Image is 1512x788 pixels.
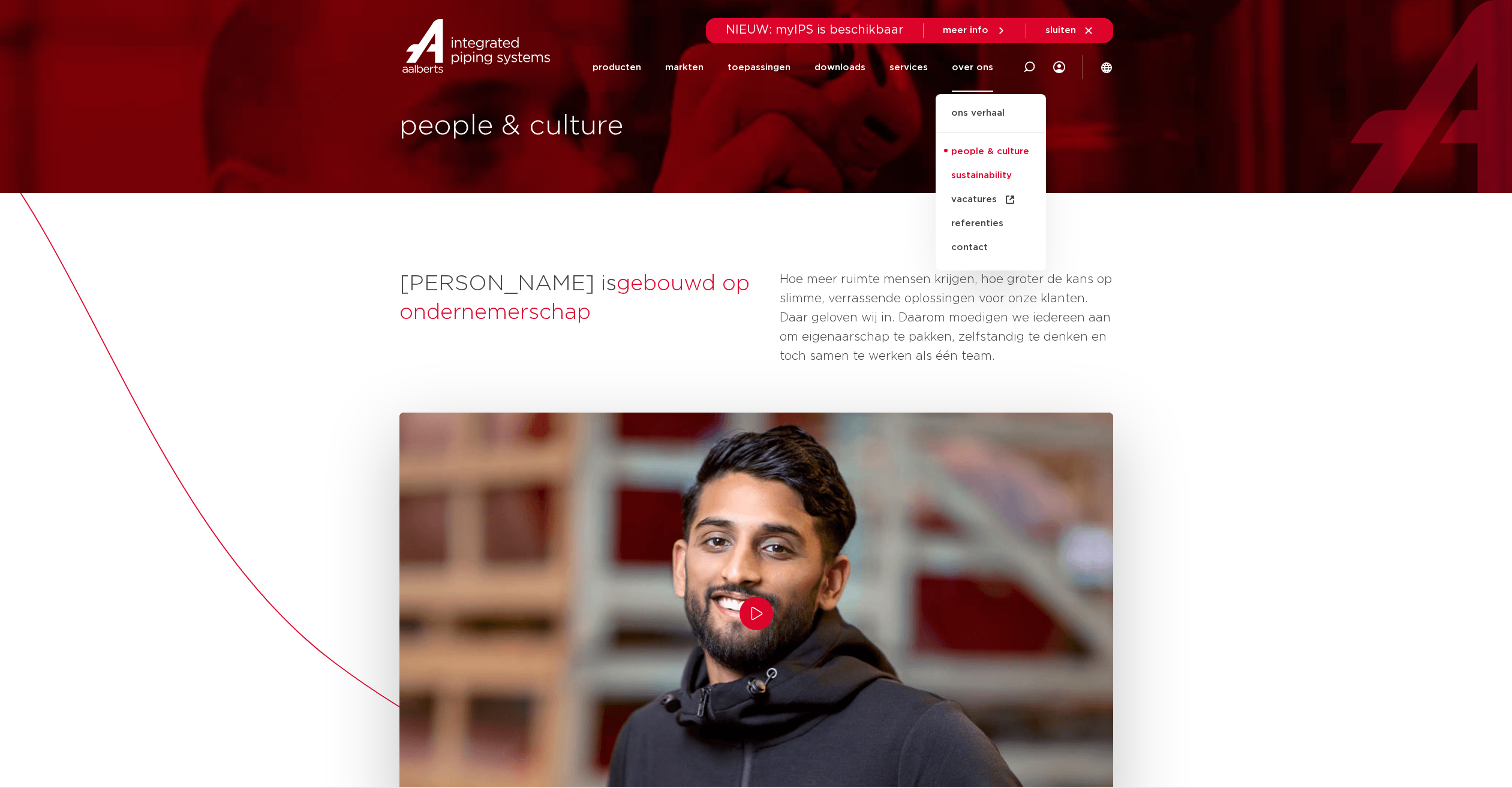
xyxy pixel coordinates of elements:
a: markten [665,43,704,92]
nav: Menu [593,43,993,92]
a: referenties [936,212,1046,236]
div: my IPS [1053,43,1065,92]
a: toepassingen [728,43,790,92]
a: over ons [952,43,993,92]
a: sustainability [936,164,1046,188]
a: contact [936,236,1046,260]
a: services [889,43,928,92]
h1: people & culture [399,107,750,146]
p: Hoe meer ruimte mensen krijgen, hoe groter de kans op slimme, verrassende oplossingen voor onze k... [780,270,1113,366]
span: meer info [943,26,988,35]
h2: [PERSON_NAME] is [399,270,768,327]
a: downloads [814,43,865,92]
a: producten [593,43,641,92]
a: ons verhaal [936,106,1046,133]
a: sluiten [1045,25,1094,36]
span: gebouwd op ondernemerschap [399,273,750,323]
span: sluiten [1045,26,1076,35]
button: Play/Pause [740,597,773,630]
a: vacatures [936,188,1046,212]
span: NIEUW: myIPS is beschikbaar [726,24,904,36]
a: people & culture [936,140,1046,164]
a: meer info [943,25,1006,36]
